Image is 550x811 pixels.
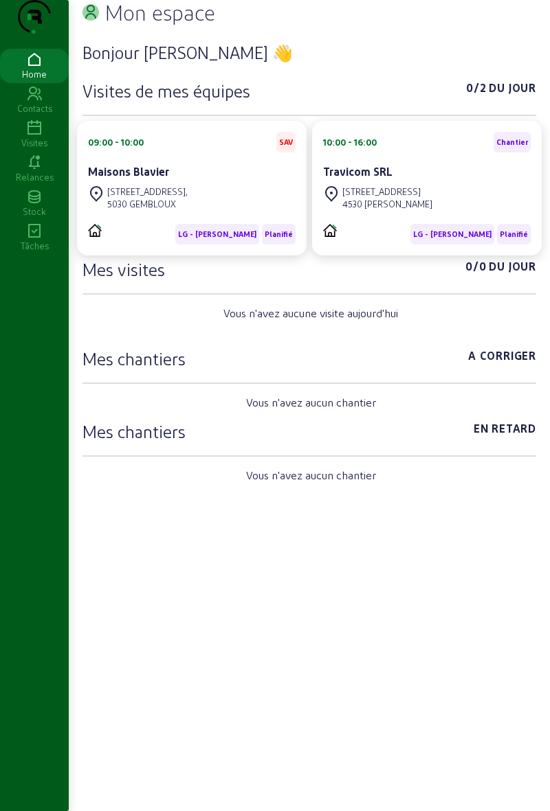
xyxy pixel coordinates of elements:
[489,258,536,280] span: Du jour
[178,229,256,239] span: LG - [PERSON_NAME]
[342,185,432,198] div: [STREET_ADDRESS]
[88,165,169,178] cam-card-title: Maisons Blavier
[323,165,393,178] cam-card-title: Travicom SRL
[82,80,250,102] h3: Visites de mes équipes
[468,347,536,369] span: A corriger
[88,224,102,237] img: PVELEC
[265,229,293,239] span: Planifié
[465,258,486,280] span: 0/0
[342,198,432,210] div: 4530 [PERSON_NAME]
[223,305,398,321] span: Vous n'avez aucune visite aujourd'hui
[323,136,377,148] div: 10:00 - 16:00
[246,394,376,411] span: Vous n'avez aucun chantier
[496,137,528,147] span: Chantier
[279,137,293,147] span: SAV
[82,258,165,280] h3: Mes visites
[474,420,536,442] span: En retard
[500,229,528,239] span: Planifié
[489,80,536,102] span: Du jour
[107,185,188,198] div: [STREET_ADDRESS],
[246,467,376,483] span: Vous n'avez aucun chantier
[82,41,536,63] h3: Bonjour [PERSON_NAME] 👋
[323,224,337,237] img: PVELEC
[107,198,188,210] div: 5030 GEMBLOUX
[88,136,144,148] div: 09:00 - 10:00
[82,420,186,442] h3: Mes chantiers
[466,80,486,102] span: 0/2
[413,229,492,239] span: LG - [PERSON_NAME]
[82,347,186,369] h3: Mes chantiers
